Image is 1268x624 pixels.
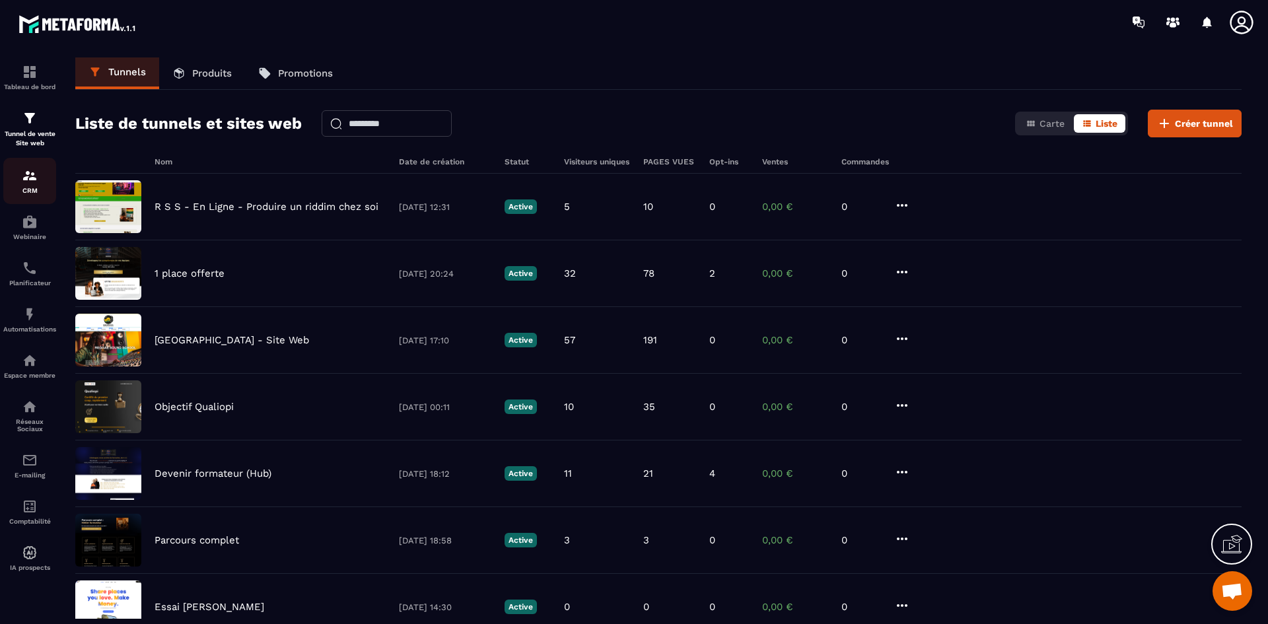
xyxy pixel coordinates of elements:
[3,250,56,296] a: schedulerschedulerPlanificateur
[192,67,232,79] p: Produits
[841,157,889,166] h6: Commandes
[1039,118,1065,129] span: Carte
[841,468,881,479] p: 0
[1018,114,1073,133] button: Carte
[3,204,56,250] a: automationsautomationsWebinaire
[399,536,491,545] p: [DATE] 18:58
[762,468,828,479] p: 0,00 €
[75,180,141,233] img: image
[22,306,38,322] img: automations
[564,157,630,166] h6: Visiteurs uniques
[3,389,56,442] a: social-networksocial-networkRéseaux Sociaux
[22,260,38,276] img: scheduler
[3,326,56,333] p: Automatisations
[841,201,881,213] p: 0
[108,66,146,78] p: Tunnels
[762,201,828,213] p: 0,00 €
[3,471,56,479] p: E-mailing
[3,518,56,525] p: Comptabilité
[505,600,537,614] p: Active
[75,514,141,567] img: image
[709,601,715,613] p: 0
[505,266,537,281] p: Active
[18,12,137,36] img: logo
[762,267,828,279] p: 0,00 €
[564,534,570,546] p: 3
[22,168,38,184] img: formation
[22,399,38,415] img: social-network
[278,67,333,79] p: Promotions
[1213,571,1252,611] div: Ouvrir le chat
[643,157,696,166] h6: PAGES VUES
[155,534,239,546] p: Parcours complet
[505,533,537,547] p: Active
[159,57,245,89] a: Produits
[841,401,881,413] p: 0
[762,334,828,346] p: 0,00 €
[841,601,881,613] p: 0
[22,64,38,80] img: formation
[3,187,56,194] p: CRM
[505,466,537,481] p: Active
[762,401,828,413] p: 0,00 €
[3,279,56,287] p: Planificateur
[3,129,56,148] p: Tunnel de vente Site web
[3,372,56,379] p: Espace membre
[505,399,537,414] p: Active
[841,267,881,279] p: 0
[762,157,828,166] h6: Ventes
[709,468,715,479] p: 4
[564,601,570,613] p: 0
[564,267,576,279] p: 32
[155,334,309,346] p: [GEOGRAPHIC_DATA] - Site Web
[643,267,654,279] p: 78
[643,534,649,546] p: 3
[841,334,881,346] p: 0
[155,601,264,613] p: Essai [PERSON_NAME]
[75,247,141,300] img: image
[709,334,715,346] p: 0
[75,110,302,137] h2: Liste de tunnels et sites web
[3,296,56,343] a: automationsautomationsAutomatisations
[75,447,141,500] img: image
[3,343,56,389] a: automationsautomationsEspace membre
[399,157,491,166] h6: Date de création
[3,489,56,535] a: accountantaccountantComptabilité
[399,402,491,412] p: [DATE] 00:11
[75,314,141,366] img: image
[155,201,378,213] p: R S S - En Ligne - Produire un riddim chez soi
[22,452,38,468] img: email
[22,353,38,368] img: automations
[564,201,570,213] p: 5
[505,333,537,347] p: Active
[643,468,653,479] p: 21
[75,380,141,433] img: image
[643,601,649,613] p: 0
[762,601,828,613] p: 0,00 €
[3,100,56,158] a: formationformationTunnel de vente Site web
[841,534,881,546] p: 0
[505,157,551,166] h6: Statut
[399,269,491,279] p: [DATE] 20:24
[709,267,715,279] p: 2
[3,564,56,571] p: IA prospects
[643,201,653,213] p: 10
[3,418,56,433] p: Réseaux Sociaux
[22,110,38,126] img: formation
[155,267,225,279] p: 1 place offerte
[762,534,828,546] p: 0,00 €
[245,57,346,89] a: Promotions
[1096,118,1117,129] span: Liste
[3,54,56,100] a: formationformationTableau de bord
[22,545,38,561] img: automations
[564,334,575,346] p: 57
[709,157,749,166] h6: Opt-ins
[564,468,572,479] p: 11
[709,401,715,413] p: 0
[22,214,38,230] img: automations
[399,602,491,612] p: [DATE] 14:30
[709,534,715,546] p: 0
[75,57,159,89] a: Tunnels
[1148,110,1242,137] button: Créer tunnel
[399,469,491,479] p: [DATE] 18:12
